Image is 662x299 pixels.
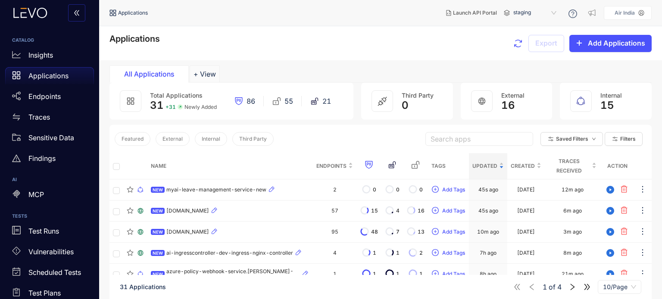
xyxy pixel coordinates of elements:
[151,187,165,193] span: NEW
[588,39,645,47] span: Add Applications
[480,271,496,277] div: 8h ago
[638,227,647,237] span: ellipsis
[190,65,220,83] button: Add tab
[517,208,535,214] div: [DATE]
[120,283,166,290] span: 31 Applications
[431,246,465,260] button: plus-circleAdd Tags
[563,208,582,214] div: 6m ago
[638,225,647,239] button: ellipsis
[501,92,525,99] span: External
[396,208,400,214] span: 4
[371,229,378,235] span: 48
[166,187,266,193] span: myai-leave-management-service-new
[432,270,439,278] span: plus-circle
[12,177,87,182] h6: AI
[150,92,203,99] span: Total Applications
[151,229,165,235] span: NEW
[432,207,439,215] span: plus-circle
[517,271,535,277] div: [DATE]
[117,70,181,78] div: All Applications
[562,271,584,277] div: 21m ago
[432,249,439,257] span: plus-circle
[247,97,255,105] span: 86
[543,283,562,291] span: of
[5,186,94,207] a: MCP
[313,179,356,200] td: 2
[442,229,465,235] span: Add Tags
[568,283,576,291] span: right
[557,283,562,291] span: 4
[151,250,165,256] span: NEW
[620,136,636,142] span: Filters
[540,132,603,146] button: Saved Filtersdown
[478,187,498,193] div: 45s ago
[638,267,647,281] button: ellipsis
[28,134,74,142] p: Sensitive Data
[517,250,535,256] div: [DATE]
[439,6,504,20] button: Launch API Portal
[5,108,94,129] a: Traces
[603,225,617,239] button: play-circle
[151,208,165,214] span: NEW
[28,51,53,59] p: Insights
[166,229,209,235] span: [DOMAIN_NAME]
[313,200,356,222] td: 57
[431,183,465,197] button: plus-circleAdd Tags
[477,229,499,235] div: 10m ago
[563,250,582,256] div: 8m ago
[68,4,85,22] button: double-left
[402,99,409,111] span: 0
[428,153,469,179] th: Tags
[150,99,164,111] span: 31
[600,153,634,179] th: Action
[12,113,21,121] span: swap
[513,6,558,20] span: staging
[12,38,87,43] h6: CATALOG
[604,186,617,194] span: play-circle
[28,289,61,297] p: Test Plans
[165,104,176,110] span: + 31
[396,250,400,256] span: 1
[184,104,217,110] span: Newly Added
[284,97,293,105] span: 55
[373,271,376,277] span: 1
[28,227,59,235] p: Test Runs
[322,97,331,105] span: 21
[545,153,600,179] th: Traces Received
[556,136,588,142] span: Saved Filters
[147,153,313,179] th: Name
[605,132,643,146] button: Filters
[28,92,61,100] p: Endpoints
[28,248,74,256] p: Vulnerabilities
[419,271,423,277] span: 1
[5,150,94,170] a: Findings
[371,208,378,214] span: 15
[604,249,617,257] span: play-circle
[592,137,596,142] span: down
[28,113,50,121] p: Traces
[73,9,80,17] span: double-left
[543,283,547,291] span: 1
[583,283,591,291] span: double-right
[313,222,356,243] td: 95
[396,187,400,193] span: 0
[156,132,190,146] button: External
[562,187,584,193] div: 12m ago
[638,269,647,279] span: ellipsis
[5,88,94,108] a: Endpoints
[5,264,94,284] a: Scheduled Tests
[166,250,293,256] span: ai-ingresscontroller-dev-ingress-nginx-controller
[373,250,376,256] span: 1
[548,157,590,176] span: Traces Received
[569,35,652,52] button: plusAdd Applications
[28,154,56,162] p: Findings
[442,208,465,214] span: Add Tags
[453,10,497,16] span: Launch API Portal
[396,229,400,235] span: 7
[239,136,267,142] span: Third Party
[431,267,465,281] button: plus-circleAdd Tags
[232,132,274,146] button: Third Party
[418,229,425,235] span: 13
[419,250,423,256] span: 2
[507,153,545,179] th: Created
